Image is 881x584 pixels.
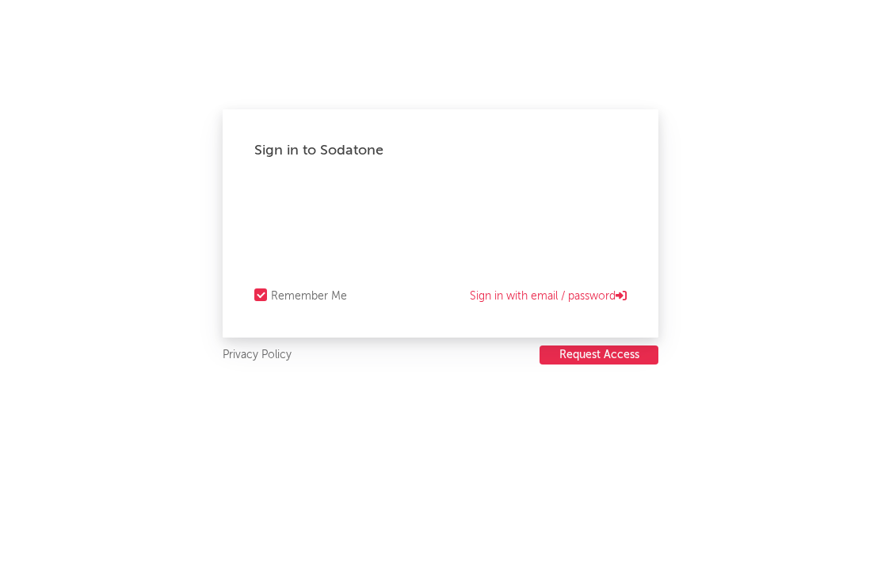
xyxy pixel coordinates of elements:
[254,141,627,160] div: Sign in to Sodatone
[470,287,627,306] a: Sign in with email / password
[271,287,347,306] div: Remember Me
[540,345,658,365] button: Request Access
[223,345,292,365] a: Privacy Policy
